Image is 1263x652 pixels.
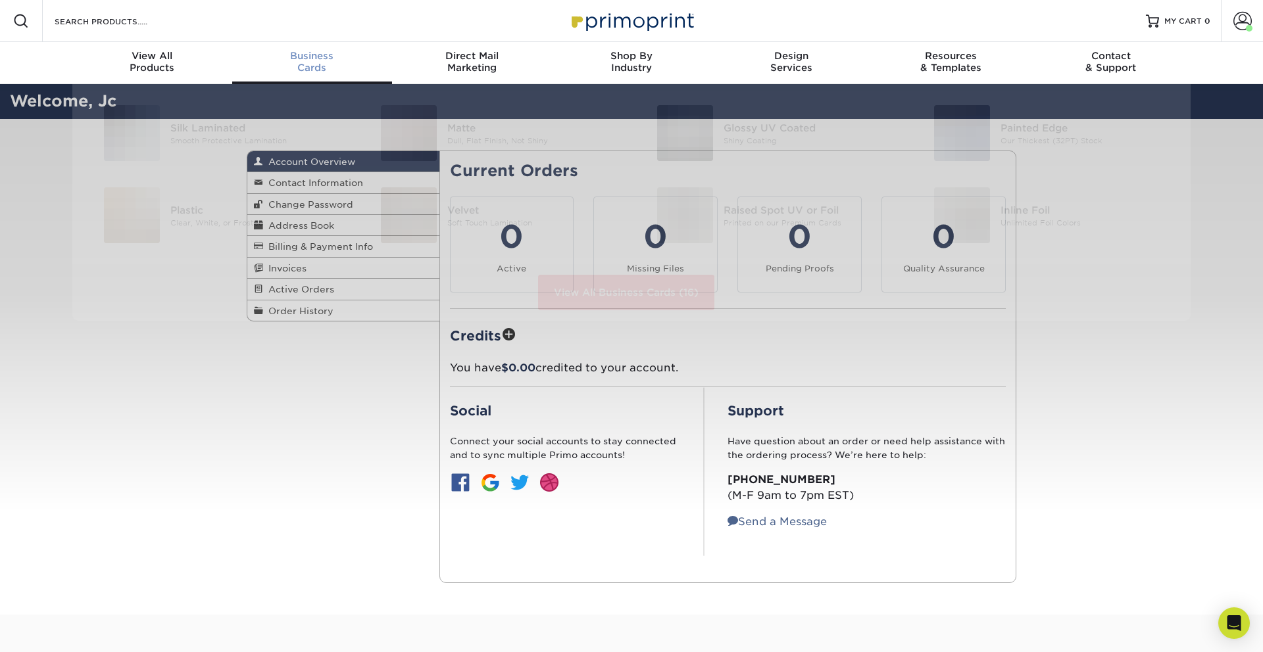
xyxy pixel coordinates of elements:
img: Painted Edge Business Cards [934,105,990,161]
img: Velvet Business Cards [381,187,437,243]
div: Silk Laminated [170,120,345,135]
span: Design [711,50,871,62]
span: Resources [871,50,1031,62]
div: Matte [447,120,622,135]
div: Clear, White, or Frosted [170,217,345,228]
span: View All [72,50,232,62]
a: Send a Message [728,515,827,528]
img: Primoprint [566,7,697,35]
span: MY CART [1164,16,1202,27]
img: Inline Foil Business Cards [934,187,990,243]
div: Raised Spot UV or Foil [724,202,898,217]
span: Direct Mail [392,50,552,62]
div: Smooth Protective Lamination [170,135,345,146]
div: Open Intercom Messenger [1218,607,1250,639]
img: Glossy UV Coated Business Cards [657,105,713,161]
div: & Support [1031,50,1191,74]
a: Silk Laminated Business Cards Silk Laminated Smooth Protective Lamination [88,100,345,166]
a: Velvet Business Cards Velvet Soft Touch Lamination [365,182,622,248]
img: Matte Business Cards [381,105,437,161]
div: & Templates [871,50,1031,74]
input: SEARCH PRODUCTS..... [53,13,182,29]
a: Resources& Templates [871,42,1031,84]
span: Business [232,50,392,62]
a: Inline Foil Business Cards Inline Foil Unlimited Foil Colors [918,182,1176,248]
div: Plastic [170,202,345,217]
a: Matte Business Cards Matte Dull, Flat Finish, Not Shiny [365,100,622,166]
span: Contact [1031,50,1191,62]
a: View AllProducts [72,42,232,84]
div: Our Thickest (32PT) Stock [1001,135,1175,146]
div: Dull, Flat Finish, Not Shiny [447,135,622,146]
div: Shiny Coating [724,135,898,146]
a: View All Business Cards (16) [538,275,714,310]
a: Shop ByIndustry [552,42,712,84]
a: Painted Edge Business Cards Painted Edge Our Thickest (32PT) Stock [918,100,1176,166]
span: Shop By [552,50,712,62]
a: BusinessCards [232,42,392,84]
img: Plastic Business Cards [104,187,160,243]
a: Glossy UV Coated Business Cards Glossy UV Coated Shiny Coating [641,100,899,166]
div: Industry [552,50,712,74]
div: Glossy UV Coated [724,120,898,135]
div: Velvet [447,202,622,217]
div: Printed on our Premium Cards [724,217,898,228]
span: 0 [1204,16,1210,26]
div: Products [72,50,232,74]
img: Raised Spot UV or Foil Business Cards [657,187,713,243]
img: Silk Laminated Business Cards [104,105,160,161]
div: Soft Touch Lamination [447,217,622,228]
div: Painted Edge [1001,120,1175,135]
a: Contact& Support [1031,42,1191,84]
div: Inline Foil [1001,202,1175,217]
div: Cards [232,50,392,74]
div: Services [711,50,871,74]
a: Plastic Business Cards Plastic Clear, White, or Frosted [88,182,345,248]
a: DesignServices [711,42,871,84]
a: Direct MailMarketing [392,42,552,84]
a: Raised Spot UV or Foil Business Cards Raised Spot UV or Foil Printed on our Premium Cards [641,182,899,248]
div: Unlimited Foil Colors [1001,217,1175,228]
div: Marketing [392,50,552,74]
